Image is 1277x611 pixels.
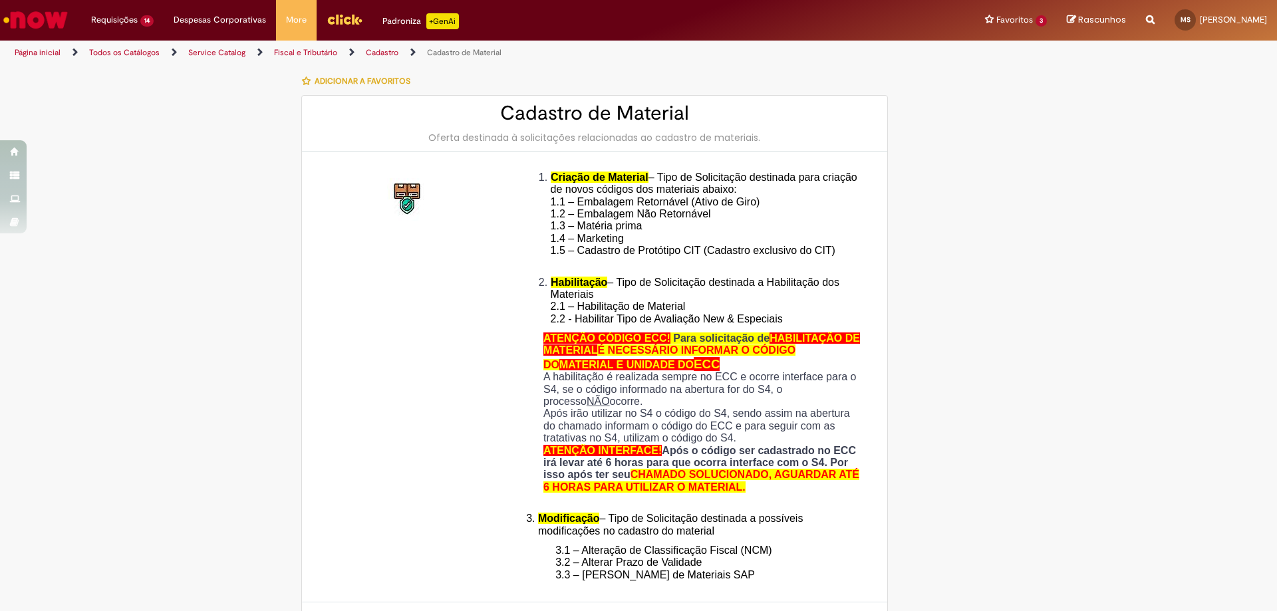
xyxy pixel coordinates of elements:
span: 3 [1036,15,1047,27]
a: Página inicial [15,47,61,58]
button: Adicionar a Favoritos [301,67,418,95]
span: ECC [694,357,720,371]
span: [PERSON_NAME] [1200,14,1267,25]
strong: Após o código ser cadastrado no ECC irá levar até 6 horas para que ocorra interface com o S4. Por... [543,445,859,493]
a: Cadastro [366,47,398,58]
img: Cadastro de Material [387,178,430,221]
img: ServiceNow [1,7,70,33]
span: HABILITAÇÃO DE MATERIAL [543,332,860,356]
span: Requisições [91,13,138,27]
span: Despesas Corporativas [174,13,266,27]
span: MATERIAL E UNIDADE DO [559,359,694,370]
span: Para solicitação de [673,332,770,344]
span: É NECESSÁRIO INFORMAR O CÓDIGO DO [543,344,795,370]
span: ATENÇÃO CÓDIGO ECC! [543,332,670,344]
p: A habilitação é realizada sempre no ECC e ocorre interface para o S4, se o código informado na ab... [543,371,864,408]
span: MS [1181,15,1191,24]
h2: Cadastro de Material [315,102,874,124]
img: click_logo_yellow_360x200.png [327,9,362,29]
span: 14 [140,15,154,27]
u: NÃO [587,396,610,407]
span: CHAMADO SOLUCIONADO, AGUARDAR ATÉ 6 HORAS PARA UTILIZAR O MATERIAL. [543,469,859,492]
span: 3.1 – Alteração de Classificação Fiscal (NCM) 3.2 – Alterar Prazo de Validade 3.3 – [PERSON_NAME]... [555,545,772,580]
span: Modificação [538,513,599,524]
p: Após irão utilizar no S4 o código do S4, sendo assim na abertura do chamado informam o código do ... [543,408,864,444]
span: Criação de Material [551,172,648,183]
a: Rascunhos [1067,14,1126,27]
a: Cadastro de Material [427,47,501,58]
a: Todos os Catálogos [89,47,160,58]
span: More [286,13,307,27]
div: Oferta destinada à solicitações relacionadas ao cadastro de materiais. [315,131,874,144]
span: – Tipo de Solicitação destinada para criação de novos códigos dos materiais abaixo: 1.1 – Embalag... [551,172,857,269]
div: Padroniza [382,13,459,29]
span: ATENÇÃO INTERFACE! [543,445,662,456]
span: Favoritos [996,13,1033,27]
span: Habilitação [551,277,607,288]
span: Rascunhos [1078,13,1126,26]
span: – Tipo de Solicitação destinada a Habilitação dos Materiais 2.1 – Habilitação de Material 2.2 - H... [551,277,839,324]
span: Adicionar a Favoritos [315,76,410,86]
li: – Tipo de Solicitação destinada a possíveis modificações no cadastro do material [538,513,864,537]
ul: Trilhas de página [10,41,841,65]
a: Fiscal e Tributário [274,47,337,58]
a: Service Catalog [188,47,245,58]
p: +GenAi [426,13,459,29]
